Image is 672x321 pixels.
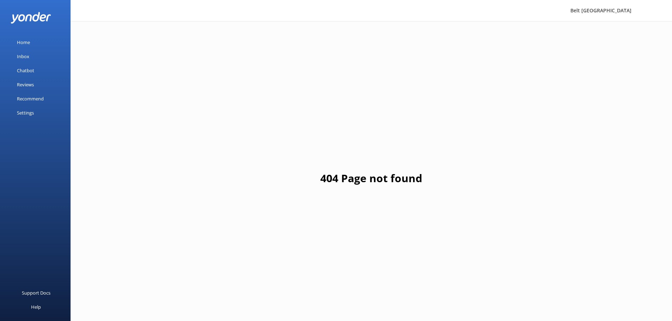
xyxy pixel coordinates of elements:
div: Chatbot [17,63,34,78]
h1: 404 Page not found [320,170,422,187]
div: Reviews [17,78,34,92]
div: Recommend [17,92,44,106]
div: Support Docs [22,286,50,300]
div: Inbox [17,49,29,63]
img: yonder-white-logo.png [11,12,51,24]
div: Settings [17,106,34,120]
div: Home [17,35,30,49]
div: Help [31,300,41,314]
